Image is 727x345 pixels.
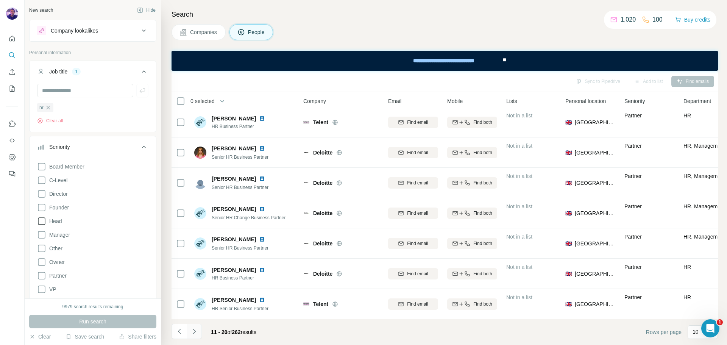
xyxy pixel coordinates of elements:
span: Partner [624,294,642,300]
img: Logo of Deloitte [303,272,309,275]
span: 🇬🇧 [565,119,572,126]
div: Job title [49,68,67,75]
span: hr [39,104,44,111]
span: Not in a list [506,173,532,179]
img: Avatar [194,237,206,250]
button: Find email [388,298,438,310]
button: Find both [447,268,497,279]
span: Not in a list [506,112,532,119]
span: Mobile [447,97,463,105]
span: HR, Management [683,173,725,179]
span: 🇬🇧 [565,209,572,217]
img: Logo of Deloitte [303,151,309,154]
img: Avatar [194,298,206,310]
button: Search [6,48,18,62]
span: 🇬🇧 [565,149,572,156]
span: 🇬🇧 [565,240,572,247]
img: LinkedIn logo [259,206,265,212]
span: [PERSON_NAME] [212,266,256,274]
img: Avatar [194,268,206,280]
p: 100 [652,15,663,24]
span: 262 [232,329,240,335]
span: [GEOGRAPHIC_DATA] [575,149,615,156]
span: Find both [473,270,492,277]
span: HR [683,112,691,119]
span: [PERSON_NAME] [212,236,256,243]
span: Find email [407,149,428,156]
img: Avatar [194,116,206,128]
span: Partner [624,234,642,240]
button: Find email [388,268,438,279]
span: Not in a list [506,203,532,209]
button: Save search [66,333,104,340]
span: Senior HR Business Partner [212,245,268,251]
iframe: Banner [172,51,718,71]
span: Telent [313,300,328,308]
span: People [248,28,265,36]
img: Logo of Deloitte [303,181,309,184]
button: Find both [447,238,497,249]
span: Deloitte [313,179,332,187]
span: Lists [506,97,517,105]
button: Find both [447,147,497,158]
span: Not in a list [506,143,532,149]
span: Seniority [624,97,645,105]
span: [GEOGRAPHIC_DATA] [575,179,615,187]
span: Partner [46,272,67,279]
span: 🇬🇧 [565,179,572,187]
img: Logo of Deloitte [303,242,309,245]
p: Personal information [29,49,156,56]
img: Logo of Deloitte [303,212,309,214]
button: Job title1 [30,62,156,84]
span: Find both [473,119,492,126]
span: 0 selected [190,97,215,105]
span: [GEOGRAPHIC_DATA] [575,209,615,217]
span: 11 - 20 [211,329,228,335]
span: Department [683,97,711,105]
div: Seniority [49,143,70,151]
span: 🇬🇧 [565,300,572,308]
img: Avatar [194,177,206,189]
span: [PERSON_NAME] [212,205,256,213]
span: Owner [46,258,65,266]
span: HR Business Partner [212,123,268,130]
span: HR [683,264,691,270]
span: Partner [624,264,642,270]
span: [GEOGRAPHIC_DATA] [575,119,615,126]
button: My lists [6,82,18,95]
iframe: Intercom live chat [701,319,719,337]
div: New search [29,7,53,14]
span: Senior HR Business Partner [212,155,268,160]
span: [GEOGRAPHIC_DATA] [575,300,615,308]
span: HR [683,294,691,300]
img: Logo of Telent [303,301,309,307]
button: Navigate to next page [187,324,202,339]
button: Seniority [30,138,156,159]
span: [GEOGRAPHIC_DATA] [575,270,615,278]
span: Rows per page [646,328,682,336]
button: Clear [29,333,51,340]
span: HR, Management [683,234,725,240]
button: Find both [447,177,497,189]
span: 🇬🇧 [565,270,572,278]
img: LinkedIn logo [259,236,265,242]
span: Senior HR Business Partner [212,185,268,190]
span: Deloitte [313,149,332,156]
button: Dashboard [6,150,18,164]
span: Email [388,97,401,105]
div: 9979 search results remaining [62,303,123,310]
span: Deloitte [313,270,332,278]
button: Find email [388,147,438,158]
button: Find both [447,208,497,219]
span: Board Member [46,163,84,170]
span: Not in a list [506,294,532,300]
span: HR, Management [683,143,725,149]
span: VP [46,286,56,293]
button: Find email [388,177,438,189]
span: Partner [624,203,642,209]
span: HR, Management [683,203,725,209]
img: Avatar [194,147,206,159]
span: Find both [473,301,492,308]
span: HR Business Partner [212,275,268,281]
